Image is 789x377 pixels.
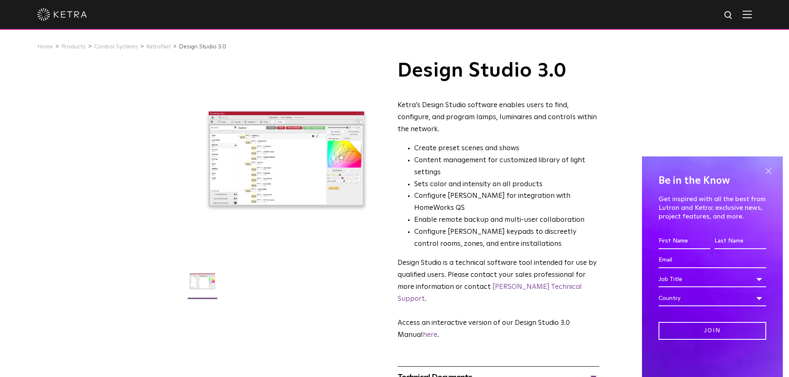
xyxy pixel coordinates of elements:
div: Country [659,291,766,306]
div: Job Title [659,271,766,287]
a: Control Systems [94,44,138,50]
div: Ketra’s Design Studio software enables users to find, configure, and program lamps, luminaires an... [398,100,599,136]
input: Email [659,252,766,268]
li: Create preset scenes and shows [414,143,599,155]
a: Products [61,44,86,50]
img: DS-2.0 [186,265,218,303]
a: KetraNet [146,44,171,50]
input: Last Name [714,233,766,249]
a: Design Studio 3.0 [179,44,226,50]
a: here [423,331,437,339]
h1: Design Studio 3.0 [398,60,599,81]
li: Configure [PERSON_NAME] keypads to discreetly control rooms, zones, and entire installations [414,226,599,250]
p: Access an interactive version of our Design Studio 3.0 Manual . [398,317,599,341]
li: Configure [PERSON_NAME] for integration with HomeWorks QS [414,190,599,214]
input: First Name [659,233,710,249]
input: Join [659,322,766,340]
a: Home [37,44,53,50]
li: Content management for customized library of light settings [414,155,599,179]
img: ketra-logo-2019-white [37,8,87,21]
p: Design Studio is a technical software tool intended for use by qualified users. Please contact yo... [398,257,599,305]
a: [PERSON_NAME] Technical Support [398,283,582,303]
img: search icon [724,10,734,21]
h4: Be in the Know [659,173,766,189]
p: Get inspired with all the best from Lutron and Ketra: exclusive news, project features, and more. [659,195,766,221]
li: Enable remote backup and multi-user collaboration [414,214,599,226]
li: Sets color and intensity on all products [414,179,599,191]
img: Hamburger%20Nav.svg [743,10,752,18]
